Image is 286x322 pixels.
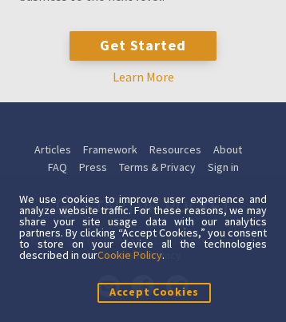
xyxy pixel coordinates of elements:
[34,141,71,159] a: Articles
[208,158,239,177] a: Sign in
[70,31,217,60] a: Get Started
[97,283,211,303] button: Accept Cookies
[119,158,196,177] a: Terms & Privacy
[79,158,107,177] a: Press
[83,141,137,159] a: Framework
[19,193,267,260] div: We use cookies to improve user experience and analyze website traffic. For these reasons, we may ...
[113,69,174,85] a: Learn More
[48,158,67,177] a: FAQ
[149,141,201,159] a: Resources
[97,248,162,262] a: Cookie Policy
[213,141,242,159] a: About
